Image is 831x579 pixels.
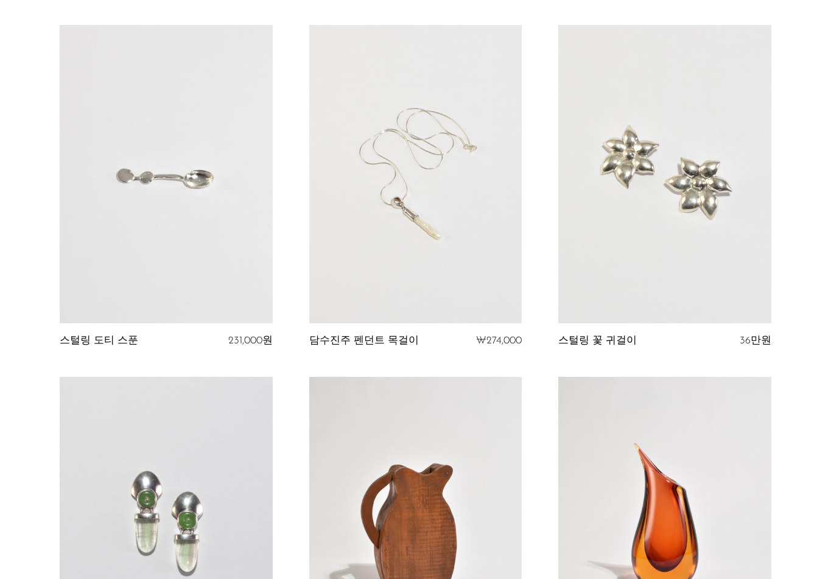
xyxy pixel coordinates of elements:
font: 231,000원 [228,335,273,346]
font: 담수진주 펜던트 목걸이 [309,335,419,346]
font: 36만원 [740,335,771,346]
a: 담수진주 펜던트 목걸이 [309,335,419,346]
font: 스털링 도티 스푼 [60,335,138,346]
font: ₩274,000 [476,335,522,346]
a: 스털링 도티 스푼 [60,335,138,346]
font: 스털링 꽃 귀걸이 [558,335,637,346]
a: 스털링 꽃 귀걸이 [558,335,637,346]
